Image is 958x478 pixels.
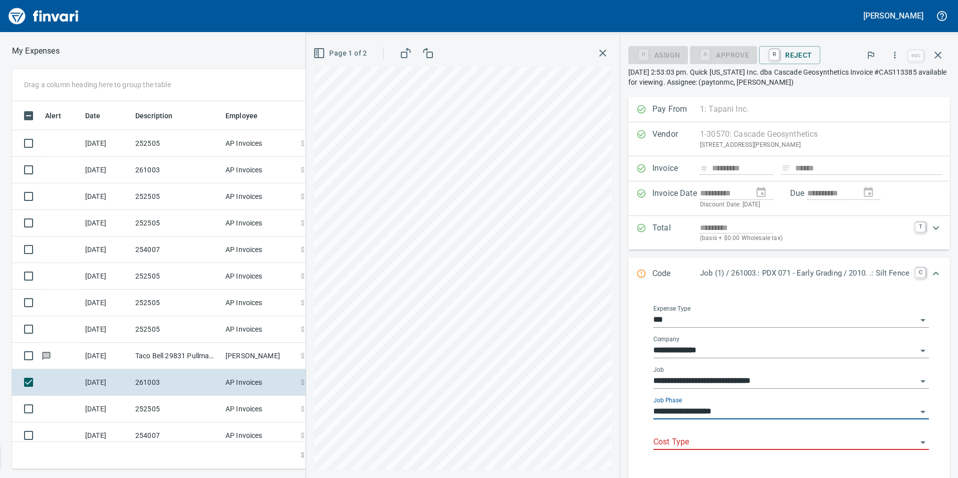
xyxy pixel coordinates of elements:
[861,8,926,24] button: [PERSON_NAME]
[131,396,221,422] td: 252505
[81,290,131,316] td: [DATE]
[131,316,221,343] td: 252505
[301,218,305,228] span: $
[311,44,371,63] button: Page 1 of 2
[221,316,297,343] td: AP Invoices
[860,44,882,66] button: Flag
[81,210,131,236] td: [DATE]
[863,11,923,21] h5: [PERSON_NAME]
[301,324,305,334] span: $
[221,422,297,449] td: AP Invoices
[301,138,305,148] span: $
[221,183,297,210] td: AP Invoices
[131,343,221,369] td: Taco Bell 29831 Pullman [GEOGRAPHIC_DATA]
[301,191,305,201] span: $
[304,110,343,122] span: Amount
[653,367,664,373] label: Job
[628,258,950,291] div: Expand
[770,49,779,60] a: R
[135,110,173,122] span: Description
[221,396,297,422] td: AP Invoices
[131,422,221,449] td: 254007
[41,352,52,359] span: Has messages
[301,377,305,387] span: $
[628,67,950,87] p: [DATE] 2:53:03 pm. Quick [US_STATE] Inc. dba Cascade Geosynthetics Invoice #CAS113385 available f...
[12,45,60,57] nav: breadcrumb
[135,110,186,122] span: Description
[653,397,682,403] label: Job Phase
[131,130,221,157] td: 252505
[6,4,81,28] img: Finvari
[225,110,258,122] span: Employee
[131,157,221,183] td: 261003
[221,157,297,183] td: AP Invoices
[81,183,131,210] td: [DATE]
[81,316,131,343] td: [DATE]
[916,313,930,327] button: Open
[221,369,297,396] td: AP Invoices
[915,222,925,232] a: T
[85,110,114,122] span: Date
[916,374,930,388] button: Open
[915,268,925,278] a: C
[81,369,131,396] td: [DATE]
[81,396,131,422] td: [DATE]
[81,236,131,263] td: [DATE]
[81,422,131,449] td: [DATE]
[221,263,297,290] td: AP Invoices
[85,110,101,122] span: Date
[12,45,60,57] p: My Expenses
[221,290,297,316] td: AP Invoices
[301,165,305,175] span: $
[690,50,757,59] div: Cost Type required
[131,369,221,396] td: 261003
[221,210,297,236] td: AP Invoices
[301,351,305,361] span: $
[916,405,930,419] button: Open
[45,110,74,122] span: Alert
[906,43,950,67] span: Close invoice
[916,344,930,358] button: Open
[81,263,131,290] td: [DATE]
[700,268,909,279] p: Job (1) / 261003.: PDX 071 - Early Grading / 2010. .: Silt Fence
[301,450,305,460] span: $
[221,343,297,369] td: [PERSON_NAME]
[916,435,930,449] button: Open
[301,298,305,308] span: $
[131,263,221,290] td: 252505
[225,110,271,122] span: Employee
[652,222,700,244] p: Total
[221,130,297,157] td: AP Invoices
[221,236,297,263] td: AP Invoices
[131,183,221,210] td: 252505
[628,50,688,59] div: Assign
[301,404,305,414] span: $
[315,47,367,60] span: Page 1 of 2
[81,343,131,369] td: [DATE]
[81,157,131,183] td: [DATE]
[131,210,221,236] td: 252505
[301,430,305,440] span: $
[45,110,61,122] span: Alert
[759,46,820,64] button: RReject
[131,236,221,263] td: 254007
[653,306,690,312] label: Expense Type
[628,216,950,250] div: Expand
[301,245,305,255] span: $
[301,271,305,281] span: $
[81,130,131,157] td: [DATE]
[908,50,923,61] a: esc
[653,336,679,342] label: Company
[700,233,909,244] p: (basis + $0.00 Wholesale tax)
[131,290,221,316] td: 252505
[652,268,700,281] p: Code
[884,44,906,66] button: More
[767,47,812,64] span: Reject
[24,80,171,90] p: Drag a column heading here to group the table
